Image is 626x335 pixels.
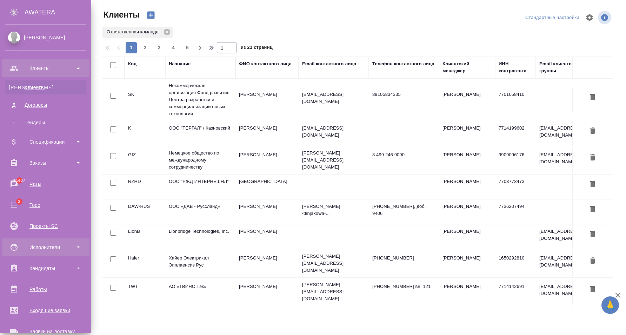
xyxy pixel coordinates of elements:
p: [PERSON_NAME][EMAIL_ADDRESS][DOMAIN_NAME] [302,281,365,302]
button: 4 [168,42,179,53]
button: 5 [182,42,193,53]
td: SK [125,87,165,112]
td: Хайер Электрикал Эпплаенсиз Рус [165,251,235,276]
a: ДДоговоры [5,98,86,112]
td: [EMAIL_ADDRESS][DOMAIN_NAME] [536,308,599,333]
div: Чаты [5,179,86,189]
button: Удалить [587,283,599,296]
div: Тендеры [9,119,82,126]
div: Ответственная команда [102,27,173,38]
td: 7714142691 [495,280,536,304]
td: TWT [125,280,165,304]
div: [PERSON_NAME] [5,34,86,41]
span: 2 [14,198,25,205]
div: Клиенты [9,84,82,91]
td: [PERSON_NAME] [235,121,299,146]
p: [PHONE_NUMBER] [372,255,435,262]
td: [EMAIL_ADDRESS][DOMAIN_NAME] [536,280,599,304]
span: 11407 [9,177,29,184]
td: [PERSON_NAME] [235,280,299,304]
a: 11407Чаты [2,175,89,193]
td: ООО "ТЕРГАЛ" / Казновский [165,121,235,146]
span: Посмотреть информацию [598,11,613,24]
td: 7701058410 [495,87,536,112]
td: 7714199602 [495,121,536,146]
a: ТТендеры [5,116,86,130]
a: Проекты SC [2,217,89,235]
td: Немецкое общество по международному сотрудничеству [165,146,235,174]
td: LionB [125,224,165,249]
td: [PERSON_NAME] [439,175,495,199]
span: 4 [168,44,179,51]
span: Клиенты [102,9,140,20]
td: SKF [125,308,165,333]
td: [EMAIL_ADDRESS][DOMAIN_NAME] [536,148,599,172]
button: Удалить [587,178,599,191]
td: 7804460890 [495,308,536,333]
div: ФИО контактного лица [239,60,292,67]
a: 2Todo [2,196,89,214]
td: [GEOGRAPHIC_DATA] [235,175,299,199]
p: [PERSON_NAME][EMAIL_ADDRESS][DOMAIN_NAME] [302,253,365,274]
td: [PERSON_NAME] [439,251,495,276]
span: 3 [154,44,165,51]
button: Удалить [587,255,599,268]
td: [PERSON_NAME] [235,199,299,224]
td: GIZ [125,148,165,172]
td: DAW-RUS [125,199,165,224]
td: [PERSON_NAME] [235,224,299,249]
div: Кандидаты [5,263,86,274]
button: 3 [154,42,165,53]
td: ООО «ДАВ - Руссланд» [165,199,235,224]
div: Название [169,60,191,67]
div: ИНН контрагента [499,60,532,74]
td: K [125,121,165,146]
td: [PERSON_NAME] [439,199,495,224]
div: Исполнители [5,242,86,252]
button: 2 [140,42,151,53]
button: Удалить [587,125,599,138]
button: Удалить [587,228,599,241]
td: Некоммерческая организация Фонд развития Центра разработки и коммерциализации новых технологий [165,79,235,121]
button: Удалить [587,91,599,104]
td: [PERSON_NAME] [439,87,495,112]
button: Создать [142,9,159,21]
div: Код [128,60,136,67]
td: АО «ТВИНС Тэк» [165,280,235,304]
p: [EMAIL_ADDRESS][DOMAIN_NAME] [302,91,365,105]
td: [PERSON_NAME] [439,148,495,172]
td: [PERSON_NAME] [439,224,495,249]
a: Работы [2,281,89,298]
p: [PHONE_NUMBER], доб. 9406 [372,203,435,217]
td: ООО «СКФ» [165,308,235,333]
div: Email клиентской группы [539,60,595,74]
td: [PERSON_NAME] [439,308,495,333]
td: [PERSON_NAME] [235,148,299,172]
td: [EMAIL_ADDRESS][DOMAIN_NAME] [536,251,599,276]
td: 7736207494 [495,199,536,224]
div: Email контактного лица [302,60,356,67]
td: [EMAIL_ADDRESS][DOMAIN_NAME] [536,224,599,249]
div: Todo [5,200,86,210]
div: Заказы [5,158,86,168]
p: 8 499 246 9090 [372,151,435,158]
p: 89105834335 [372,91,435,98]
span: из 21 страниц [241,43,273,53]
div: Работы [5,284,86,295]
div: Входящие заявки [5,305,86,316]
button: 🙏 [601,296,619,314]
span: 🙏 [604,298,616,313]
div: Спецификации [5,137,86,147]
div: Проекты SC [5,221,86,231]
span: 5 [182,44,193,51]
td: ООО "РЖД ИНТЕРНЕШНЛ" [165,175,235,199]
td: 1650292810 [495,251,536,276]
a: Входящие заявки [2,302,89,319]
td: Haier [125,251,165,276]
p: [PHONE_NUMBER] вн. 121 [372,283,435,290]
td: RZHD [125,175,165,199]
td: [PERSON_NAME] [235,251,299,276]
td: Lionbridge Technologies, Inc. [165,224,235,249]
div: Клиенты [5,63,86,73]
button: Удалить [587,151,599,164]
